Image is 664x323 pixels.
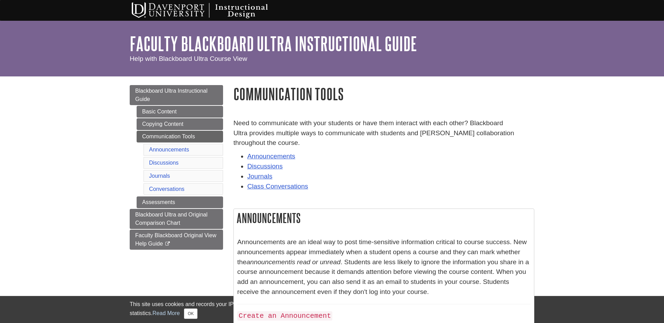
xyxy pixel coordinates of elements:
[234,209,534,227] h2: Announcements
[237,237,531,297] p: Announcements are an ideal way to post time-sensitive information critical to course success. New...
[233,118,534,148] p: Need to communicate with your students or have them interact with each other? Blackboard Ultra pr...
[247,163,283,170] a: Discussions
[130,85,223,250] div: Guide Page Menu
[153,310,180,316] a: Read More
[130,55,247,62] span: Help with Blackboard Ultra Course View
[290,258,341,266] em: is read or unread
[247,153,295,160] a: Announcements
[247,183,308,190] a: Class Conversations
[137,196,223,208] a: Assessments
[130,230,223,250] a: Faculty Blackboard Original View Help Guide
[130,300,534,319] div: This site uses cookies and records your IP address for usage statistics. Additionally, we use Goo...
[130,85,223,105] a: Blackboard Ultra Instructional Guide
[149,173,170,179] a: Journals
[135,232,216,247] span: Faculty Blackboard Original View Help Guide
[137,106,223,118] a: Basic Content
[130,209,223,229] a: Blackboard Ultra and Original Comparison Chart
[184,308,197,319] button: Close
[135,212,207,226] span: Blackboard Ultra and Original Comparison Chart
[126,2,292,19] img: Davenport University Instructional Design
[149,147,189,153] a: Announcements
[149,186,184,192] a: Conversations
[137,118,223,130] a: Copying Content
[165,242,170,246] i: This link opens in a new window
[247,173,273,180] a: Journals
[135,88,207,102] span: Blackboard Ultra Instructional Guide
[137,131,223,142] a: Communication Tools
[247,258,290,266] em: announcement
[130,33,417,54] a: Faculty Blackboard Ultra Instructional Guide
[233,85,534,103] h1: Communication Tools
[237,311,332,321] code: Create an Announcement
[149,160,178,166] a: Discussions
